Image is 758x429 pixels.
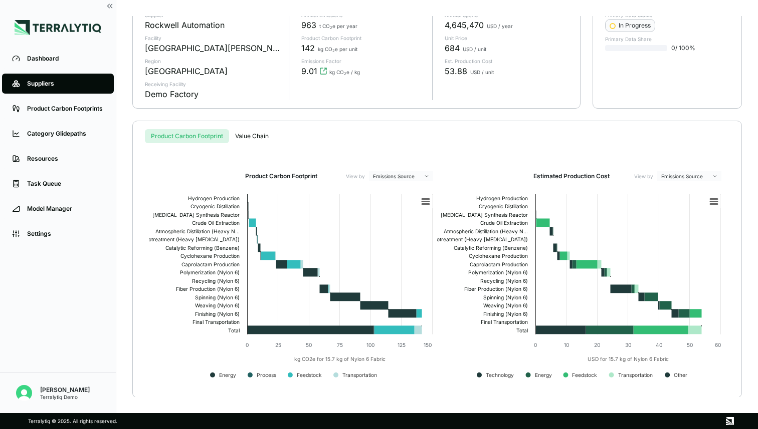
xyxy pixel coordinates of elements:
button: In Progress [605,19,655,32]
text: Finishing (Nylon 6) [483,311,528,317]
p: Primary Data Share [605,36,729,42]
div: Dashboard [27,55,104,63]
text: 125 [398,342,406,348]
p: Est. Production Cost [445,58,568,64]
div: Resources [27,155,104,163]
button: Emissions Source [657,171,721,181]
text: Transportation [618,372,653,378]
div: Terralytiq Demo [40,394,90,400]
text: 150 [424,342,432,348]
p: Emissions Factor [301,58,425,64]
label: View by [346,173,365,179]
div: In Progress [610,22,651,30]
text: [MEDICAL_DATA] Synthesis Reactor [441,212,528,218]
text: Recycling (Nylon 6) [192,278,240,284]
text: Total [228,327,240,333]
text: 75 [337,342,343,348]
h2: Estimated Production Cost [533,172,610,180]
img: Alex Pfeiffer [16,385,32,401]
span: t CO e per year [319,23,357,29]
text: 40 [656,342,662,348]
div: Product Carbon Footprints [27,105,104,113]
div: Settings [27,230,104,238]
div: [GEOGRAPHIC_DATA] [145,65,228,77]
text: Feedstock [297,372,322,378]
span: USD / unit [470,69,494,75]
text: Spinning (Nylon 6) [195,294,240,301]
span: kg CO e per unit [318,46,357,52]
sub: 2 [330,26,332,30]
div: [GEOGRAPHIC_DATA][PERSON_NAME] [145,42,281,54]
text: Process [257,372,276,378]
text: Recycling (Nylon 6) [480,278,528,284]
svg: View audit trail [319,67,327,75]
text: Polymerization (Nylon 6) [180,269,240,276]
text: Cyclohexane Production [469,253,528,259]
text: Atmospheric Distillation (Heavy N… [444,228,528,235]
button: Product Carbon Footprint [145,129,229,143]
text: Cryogenic Distillation [191,203,240,210]
text: Energy [535,372,552,378]
div: Rockwell Automation [145,19,225,31]
span: 9.01 [301,65,317,77]
text: Cyclohexane Production [180,253,240,259]
text: kg CO2e for 15.7 kg of Nylon 6 Fabric [294,356,386,362]
text: Hydrotreatment (Heavy [MEDICAL_DATA]) [425,236,528,243]
text: Other [674,372,687,378]
text: Spinning (Nylon 6) [483,294,528,301]
text: 0 [246,342,249,348]
text: Feedstock [572,372,597,378]
div: Model Manager [27,205,104,213]
img: Logo [15,20,101,35]
text: Polymerization (Nylon 6) [468,269,528,276]
text: Transportation [342,372,377,378]
div: Suppliers [27,80,104,88]
span: USD / unit [463,46,486,52]
p: Product Carbon Footprint [301,35,425,41]
text: Catalytic Reforming (Benzene) [165,245,240,251]
sub: 2 [344,72,346,76]
text: Weaving (Nylon 6) [483,302,528,309]
text: Cryogenic Distillation [479,203,528,210]
text: USD for 15.7 kg of Nylon 6 Fabric [588,356,669,362]
sub: 2 [332,49,335,53]
text: 25 [275,342,281,348]
text: Atmospheric Distillation (Heavy N… [155,228,240,235]
p: Facility [145,35,281,41]
button: Value Chain [229,129,275,143]
div: s [145,129,729,143]
text: [MEDICAL_DATA] Synthesis Reactor [152,212,240,218]
text: 60 [715,342,721,348]
text: 20 [594,342,600,348]
span: USD / year [487,23,513,29]
button: Open user button [12,381,36,405]
text: 10 [564,342,569,348]
p: Region [145,58,281,64]
div: [PERSON_NAME] [40,386,90,394]
h2: Product Carbon Footprint [245,172,317,180]
span: 4,645,470 [445,19,484,31]
div: Demo Factory [145,88,199,100]
text: Catalytic Reforming (Benzene) [454,245,528,251]
text: Crude Oil Extraction [480,220,528,226]
text: Crude Oil Extraction [192,220,240,226]
text: Hydrotreatment (Heavy [MEDICAL_DATA]) [136,236,240,243]
span: kg CO e / kg [329,69,360,75]
text: Fiber Production (Nylon 6) [176,286,240,292]
text: Final Transportation [481,319,528,325]
text: 100 [366,342,374,348]
text: Caprolactam Production [470,261,528,268]
text: Hydrogen Production [188,195,240,202]
div: Task Queue [27,180,104,188]
text: Finishing (Nylon 6) [195,311,240,317]
span: 963 [301,19,316,31]
text: Technology [486,372,514,378]
p: Receiving Facility [145,81,281,87]
text: Hydrogen Production [476,195,528,202]
span: 0 / 100 % [671,44,695,52]
text: Final Transportation [193,319,240,325]
span: 684 [445,42,460,54]
text: Weaving (Nylon 6) [195,302,240,309]
text: Caprolactam Production [181,261,240,268]
div: Category Glidepaths [27,130,104,138]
